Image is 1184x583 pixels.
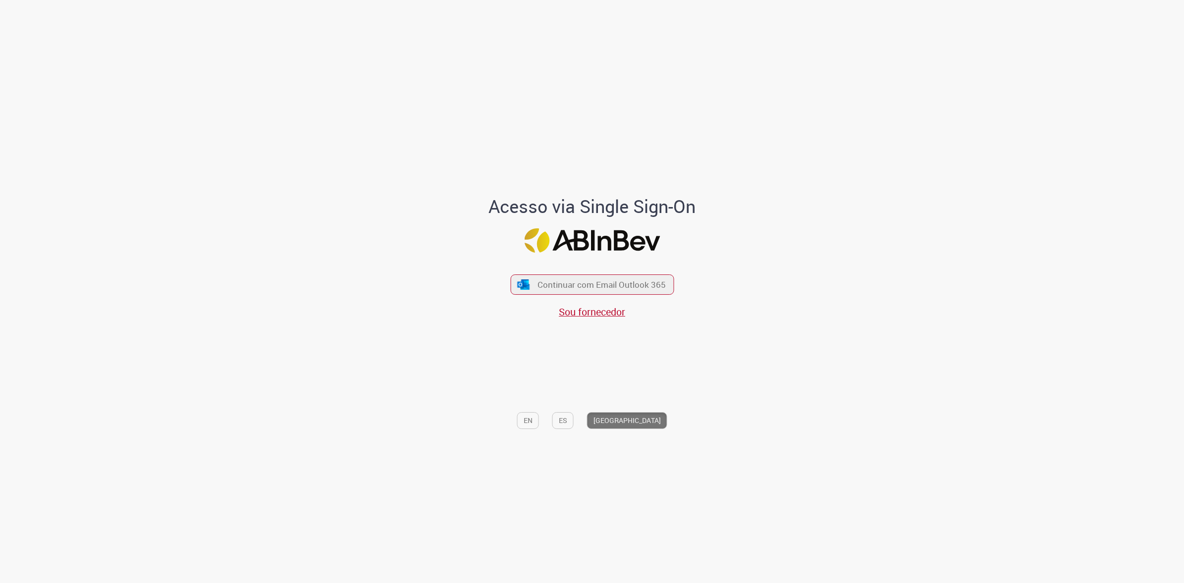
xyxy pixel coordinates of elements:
[538,279,666,290] span: Continuar com Email Outlook 365
[552,412,574,429] button: ES
[559,305,625,318] a: Sou fornecedor
[587,412,667,429] button: [GEOGRAPHIC_DATA]
[455,197,730,216] h1: Acesso via Single Sign-On
[524,228,660,253] img: Logo ABInBev
[517,279,531,290] img: ícone Azure/Microsoft 360
[510,274,674,295] button: ícone Azure/Microsoft 360 Continuar com Email Outlook 365
[517,412,539,429] button: EN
